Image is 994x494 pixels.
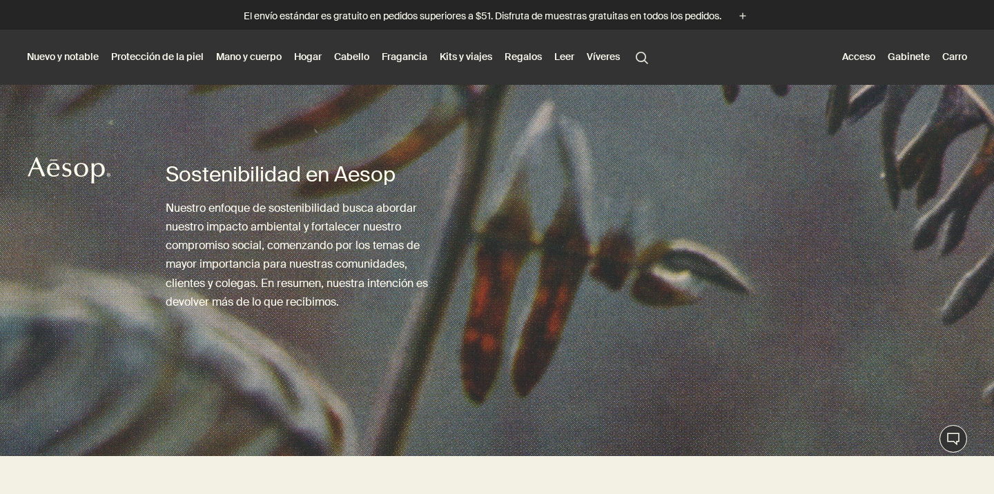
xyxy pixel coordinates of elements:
[502,48,545,66] a: Regalos
[939,425,967,453] button: Asistencia en vivo
[940,427,980,466] font: Asistencia en vivo
[28,157,110,184] svg: Aesop
[630,43,654,70] button: Abrir búsqueda
[888,50,930,63] font: Gabinete
[839,48,878,66] button: Acceso
[885,48,933,66] a: Gabinete
[216,50,282,63] font: Mano y cuerpo
[554,50,574,63] font: Leer
[440,50,492,63] font: Kits y viajes
[24,30,654,85] nav: primario
[244,8,750,24] button: El envío estándar es gratuito en pedidos superiores a $51. Disfruta de muestras gratuitas en todo...
[24,153,114,191] a: Aesop
[331,48,372,66] a: Cabello
[839,30,970,85] nav: suplementario
[111,50,204,63] font: Protección de la piel
[552,48,577,66] a: Leer
[334,50,369,63] font: Cabello
[166,201,431,309] font: Nuestro enfoque de sostenibilidad busca abordar nuestro impacto ambiental y fortalecer nuestro co...
[505,50,542,63] font: Regalos
[244,10,721,22] font: El envío estándar es gratuito en pedidos superiores a $51. Disfruta de muestras gratuitas en todo...
[291,48,324,66] a: Hogar
[108,48,206,66] a: Protección de la piel
[166,161,396,188] font: Sostenibilidad en Aesop
[584,48,623,66] button: Víveres
[24,48,101,66] button: Nuevo y notable
[294,50,322,63] font: Hogar
[939,48,970,66] button: Carro
[437,48,495,66] a: Kits y viajes
[379,48,430,66] a: Fragancia
[382,50,427,63] font: Fragancia
[213,48,284,66] a: Mano y cuerpo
